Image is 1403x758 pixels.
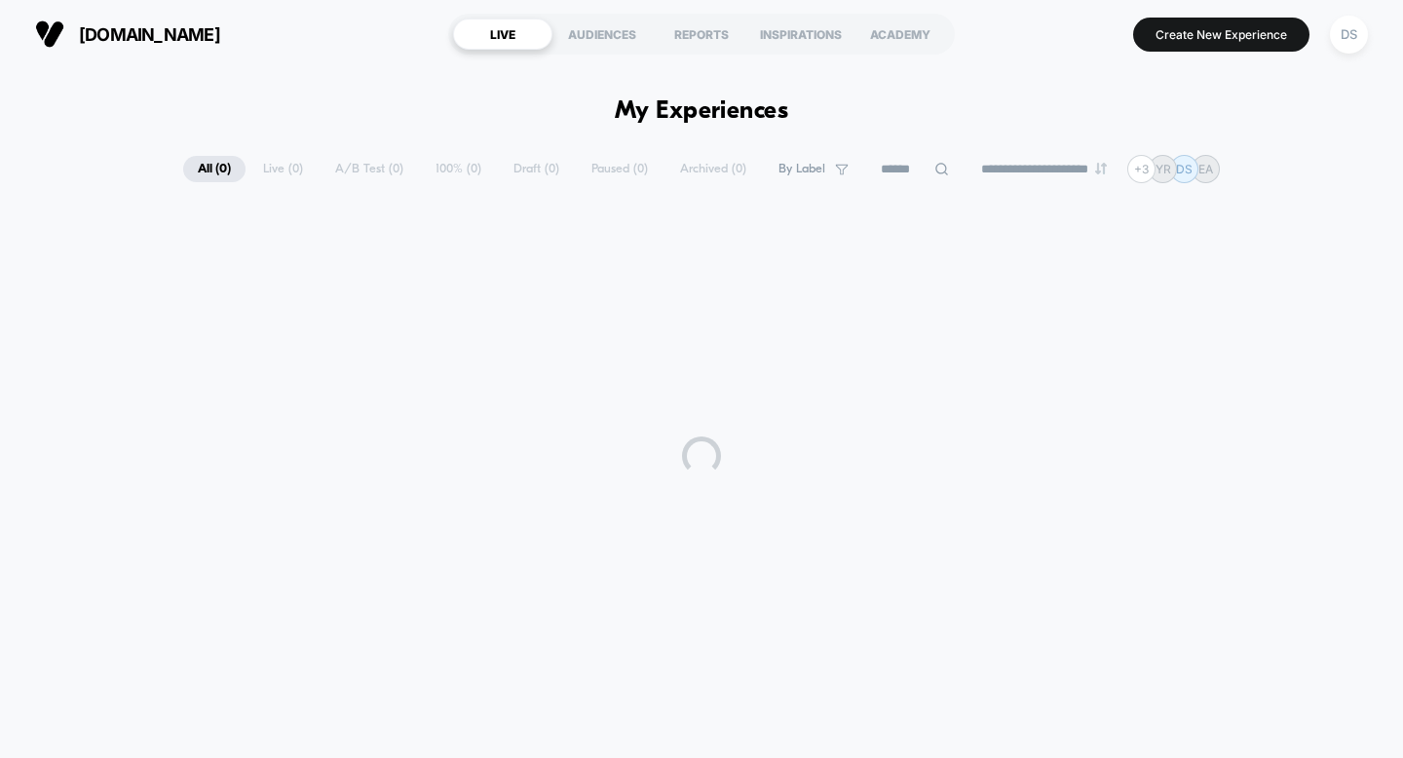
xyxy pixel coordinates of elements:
button: DS [1324,15,1374,55]
span: [DOMAIN_NAME] [79,24,220,45]
p: YR [1156,162,1171,176]
div: + 3 [1127,155,1156,183]
img: Visually logo [35,19,64,49]
button: Create New Experience [1133,18,1309,52]
button: [DOMAIN_NAME] [29,19,226,50]
div: REPORTS [652,19,751,50]
p: DS [1176,162,1193,176]
div: LIVE [453,19,552,50]
div: INSPIRATIONS [751,19,851,50]
img: end [1095,163,1107,174]
span: By Label [778,162,825,176]
p: EA [1198,162,1213,176]
div: AUDIENCES [552,19,652,50]
h1: My Experiences [615,97,789,126]
div: ACADEMY [851,19,950,50]
div: DS [1330,16,1368,54]
span: All ( 0 ) [183,156,246,182]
